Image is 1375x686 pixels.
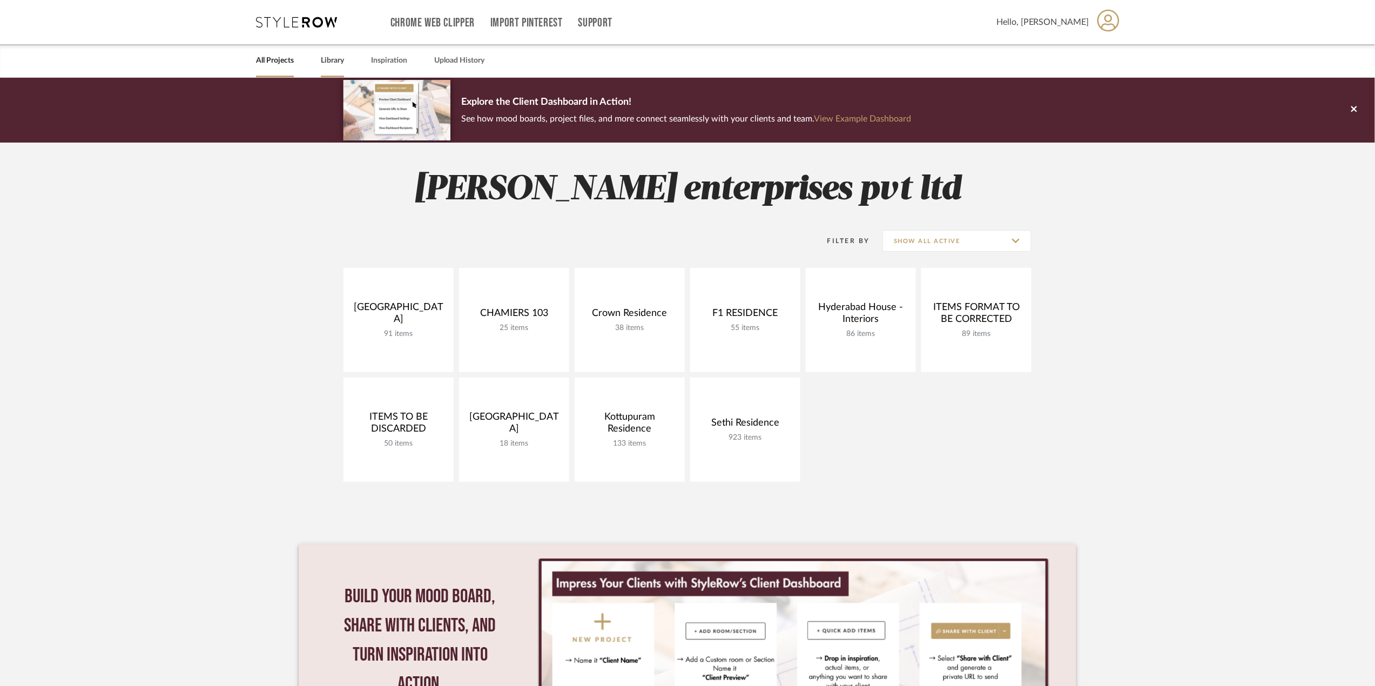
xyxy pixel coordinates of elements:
div: CHAMIERS 103 [468,307,561,324]
div: Filter By [813,236,870,246]
div: Sethi Residence [699,417,792,433]
a: Library [321,53,344,68]
div: 50 items [352,439,445,448]
div: Crown Residence [583,307,676,324]
a: Import Pinterest [490,18,563,28]
img: d5d033c5-7b12-40c2-a960-1ecee1989c38.png [343,80,450,140]
div: 133 items [583,439,676,448]
div: 86 items [814,329,907,339]
a: Inspiration [371,53,407,68]
div: ITEMS FORMAT TO BE CORRECTED [930,301,1023,329]
div: 91 items [352,329,445,339]
a: Support [578,18,612,28]
div: 25 items [468,324,561,333]
div: 55 items [699,324,792,333]
a: Chrome Web Clipper [390,18,475,28]
a: Upload History [434,53,484,68]
p: See how mood boards, project files, and more connect seamlessly with your clients and team. [461,111,911,126]
a: All Projects [256,53,294,68]
span: Hello, [PERSON_NAME] [996,16,1089,29]
div: 923 items [699,433,792,442]
div: 38 items [583,324,676,333]
a: View Example Dashboard [814,115,911,123]
div: [GEOGRAPHIC_DATA] [468,411,561,439]
div: 18 items [468,439,561,448]
p: Explore the Client Dashboard in Action! [461,94,911,111]
div: F1 RESIDENCE [699,307,792,324]
div: Kottupuram Residence [583,411,676,439]
h2: [PERSON_NAME] enterprises pvt ltd [299,170,1076,210]
div: 89 items [930,329,1023,339]
div: Hyderabad House - Interiors [814,301,907,329]
div: [GEOGRAPHIC_DATA] [352,301,445,329]
div: ITEMS TO BE DISCARDED [352,411,445,439]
